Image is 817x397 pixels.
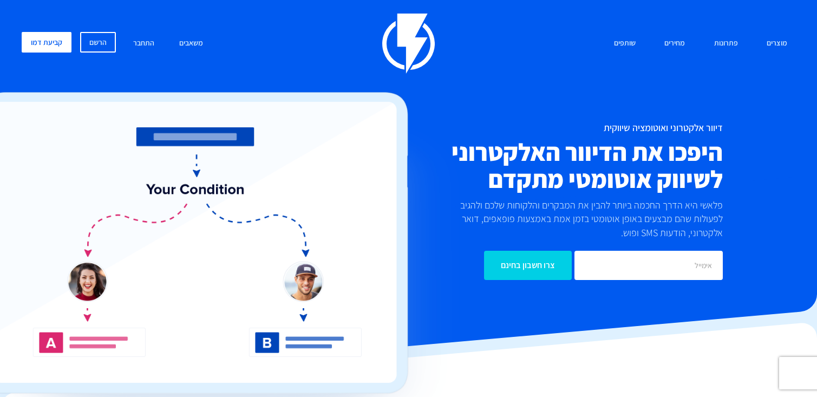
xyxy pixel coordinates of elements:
a: קביעת דמו [22,32,71,53]
h1: דיוור אלקטרוני ואוטומציה שיווקית [352,122,723,133]
a: התחבר [125,32,162,55]
a: מחירים [656,32,693,55]
a: מוצרים [759,32,795,55]
a: שותפים [606,32,644,55]
input: אימייל [574,251,723,280]
a: פתרונות [706,32,746,55]
p: פלאשי היא הדרך החכמה ביותר להבין את המבקרים והלקוחות שלכם ולהגיב לפעולות שהם מבצעים באופן אוטומטי... [449,198,723,240]
a: הרשם [80,32,116,53]
h2: היפכו את הדיוור האלקטרוני לשיווק אוטומטי מתקדם [352,139,723,193]
a: משאבים [171,32,211,55]
input: צרו חשבון בחינם [484,251,572,280]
